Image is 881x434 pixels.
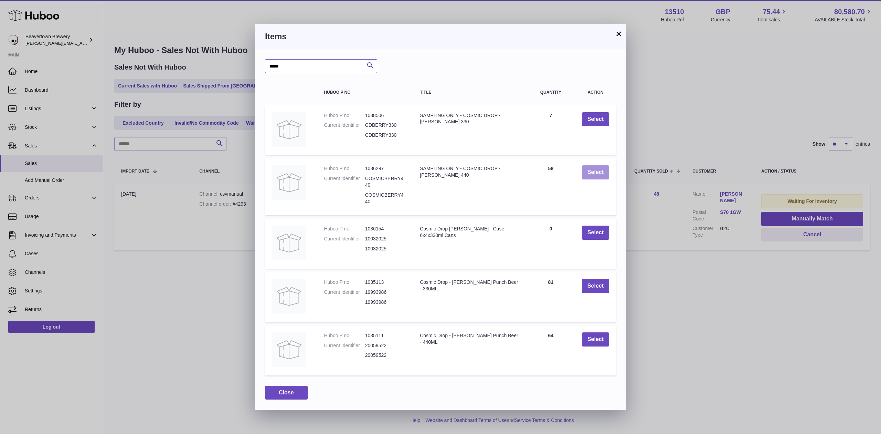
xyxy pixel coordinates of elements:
[527,105,575,155] td: 7
[365,132,406,138] dd: CDBERRY330
[265,31,616,42] h3: Items
[365,246,406,252] dd: 10032025
[272,226,306,260] img: Cosmic Drop Berry - Case 6x4x330ml Cans
[582,112,609,126] button: Select
[615,30,623,38] button: ×
[272,279,306,313] img: Cosmic Drop - Berry Punch Beer - 330ML
[365,165,406,172] dd: 1036297
[582,279,609,293] button: Select
[420,332,520,345] div: Cosmic Drop - [PERSON_NAME] Punch Beer - 440ML
[527,272,575,322] td: 81
[527,158,575,215] td: 58
[317,83,413,102] th: Huboo P no
[420,112,520,125] div: SAMPLING ONLY - COSMIC DROP - [PERSON_NAME] 330
[365,279,406,286] dd: 1035113
[365,342,406,349] dd: 20059522
[324,112,365,119] dt: Huboo P no
[527,83,575,102] th: Quantity
[527,325,575,375] td: 64
[365,122,406,128] dd: CDBERRY330
[324,332,365,339] dt: Huboo P no
[413,83,527,102] th: Title
[324,165,365,172] dt: Huboo P no
[365,352,406,359] dd: 20059522
[324,342,365,349] dt: Current Identifier
[365,332,406,339] dd: 1035111
[272,112,306,147] img: SAMPLING ONLY - COSMIC DROP - BERRY 330
[279,390,294,395] span: Close
[272,332,306,367] img: Cosmic Drop - Berry Punch Beer - 440ML
[365,226,406,232] dd: 1036154
[324,175,365,188] dt: Current Identifier
[527,219,575,269] td: 0
[582,226,609,240] button: Select
[324,289,365,296] dt: Current Identifier
[365,192,406,205] dd: COSMICBERRY440
[324,122,365,128] dt: Current Identifier
[420,165,520,178] div: SAMPLING ONLY - COSMIC DROP - [PERSON_NAME] 440
[365,112,406,119] dd: 1038506
[420,226,520,239] div: Cosmic Drop [PERSON_NAME] - Case 6x4x330ml Cans
[365,175,406,188] dd: COSMICBERRY440
[582,165,609,179] button: Select
[582,332,609,347] button: Select
[324,226,365,232] dt: Huboo P no
[365,299,406,306] dd: 19993986
[324,279,365,286] dt: Huboo P no
[365,236,406,242] dd: 10032025
[575,83,616,102] th: Action
[365,289,406,296] dd: 19993986
[420,279,520,292] div: Cosmic Drop - [PERSON_NAME] Punch Beer - 330ML
[324,236,365,242] dt: Current Identifier
[272,165,306,200] img: SAMPLING ONLY - COSMIC DROP - BERRY 440
[265,386,308,400] button: Close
